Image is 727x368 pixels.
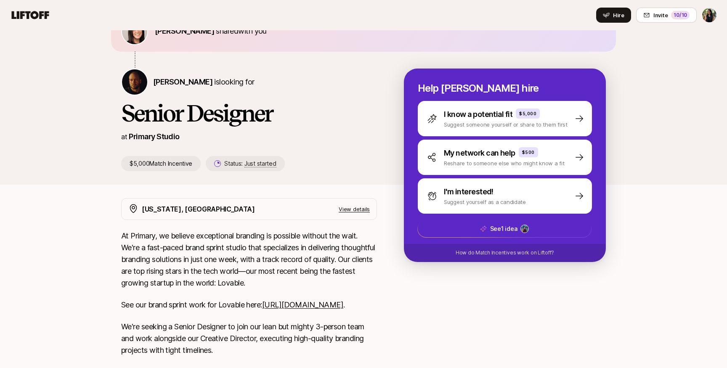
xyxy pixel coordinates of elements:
[122,19,147,44] img: 71d7b91d_d7cb_43b4_a7ea_a9b2f2cc6e03.jpg
[122,69,147,95] img: Nicholas Pattison
[121,131,127,142] p: at
[224,159,276,169] p: Status:
[702,8,716,22] img: Yesha Shah
[238,26,267,35] span: with you
[444,186,494,198] p: I'm interested!
[444,120,568,129] p: Suggest someone yourself or share to them first
[155,25,270,37] p: shared
[142,204,255,214] p: [US_STATE], [GEOGRAPHIC_DATA]
[702,8,717,23] button: Yesha Shah
[444,109,512,120] p: I know a potential fit
[121,299,377,311] p: See our brand sprint work for Lovable here: .
[444,198,526,206] p: Suggest yourself as a candidate
[456,249,554,257] p: How do Match Incentives work on Liftoff?
[339,205,370,213] p: View details
[121,101,377,126] h1: Senior Designer
[490,224,517,234] p: See 1 idea
[121,321,377,356] p: We're seeking a Senior Designer to join our lean but mighty 3-person team and work alongside our ...
[155,26,214,35] span: [PERSON_NAME]
[636,8,697,23] button: Invite10/10
[444,159,565,167] p: Reshare to someone else who might know a fit
[121,230,377,289] p: At Primary, we believe exceptional branding is possible without the wait. We're a fast-paced bran...
[121,156,201,171] p: $5,000 Match Incentive
[653,11,668,19] span: Invite
[671,11,690,19] div: 10 /10
[153,77,212,86] span: [PERSON_NAME]
[613,11,624,19] span: Hire
[521,225,528,233] img: 138fb35e_422b_4af4_9317_e6392f466d67.jpg
[244,160,276,167] span: Just started
[519,110,536,117] p: $5,000
[418,82,592,94] p: Help [PERSON_NAME] hire
[153,76,254,88] p: is looking for
[129,132,179,141] a: Primary Studio
[596,8,631,23] button: Hire
[417,220,592,238] button: See1 idea
[262,300,343,309] a: [URL][DOMAIN_NAME]
[522,149,535,156] p: $500
[444,147,515,159] p: My network can help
